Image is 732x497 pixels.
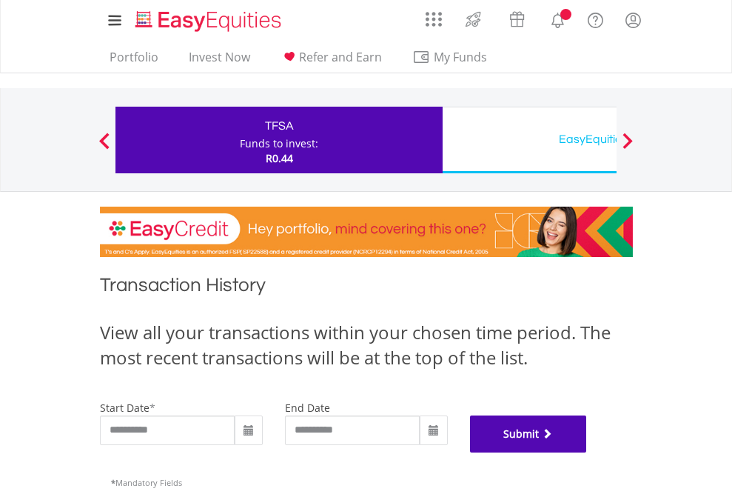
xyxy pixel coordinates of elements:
[275,50,388,73] a: Refer and Earn
[539,4,577,33] a: Notifications
[240,136,318,151] div: Funds to invest:
[299,49,382,65] span: Refer and Earn
[124,116,434,136] div: TFSA
[495,4,539,31] a: Vouchers
[100,207,633,257] img: EasyCredit Promotion Banner
[100,320,633,371] div: View all your transactions within your chosen time period. The most recent transactions will be a...
[416,4,451,27] a: AppsGrid
[90,140,119,155] button: Previous
[100,401,150,415] label: start date
[577,4,614,33] a: FAQ's and Support
[614,4,652,36] a: My Profile
[613,140,642,155] button: Next
[461,7,486,31] img: thrive-v2.svg
[470,416,587,453] button: Submit
[100,272,633,305] h1: Transaction History
[426,11,442,27] img: grid-menu-icon.svg
[505,7,529,31] img: vouchers-v2.svg
[183,50,256,73] a: Invest Now
[412,47,509,67] span: My Funds
[130,4,287,33] a: Home page
[132,9,287,33] img: EasyEquities_Logo.png
[266,151,293,165] span: R0.44
[111,477,182,488] span: Mandatory Fields
[104,50,164,73] a: Portfolio
[285,401,330,415] label: end date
